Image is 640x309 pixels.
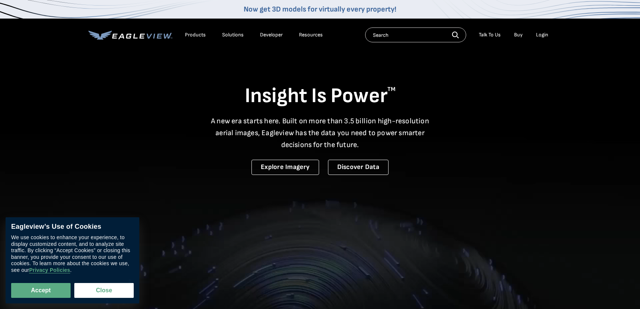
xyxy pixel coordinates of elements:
div: Talk To Us [479,32,501,38]
a: Buy [514,32,523,38]
sup: TM [387,86,396,93]
div: Solutions [222,32,244,38]
div: Products [185,32,206,38]
h1: Insight Is Power [88,83,552,109]
button: Close [74,283,134,298]
button: Accept [11,283,71,298]
div: Eagleview’s Use of Cookies [11,223,134,231]
a: Now get 3D models for virtually every property! [244,5,396,14]
a: Developer [260,32,283,38]
div: Resources [299,32,323,38]
p: A new era starts here. Built on more than 3.5 billion high-resolution aerial images, Eagleview ha... [207,115,434,151]
a: Privacy Policies [29,267,70,274]
a: Discover Data [328,160,389,175]
input: Search [365,27,466,42]
div: Login [536,32,548,38]
a: Explore Imagery [251,160,319,175]
div: We use cookies to enhance your experience, to display customized content, and to analyze site tra... [11,235,134,274]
